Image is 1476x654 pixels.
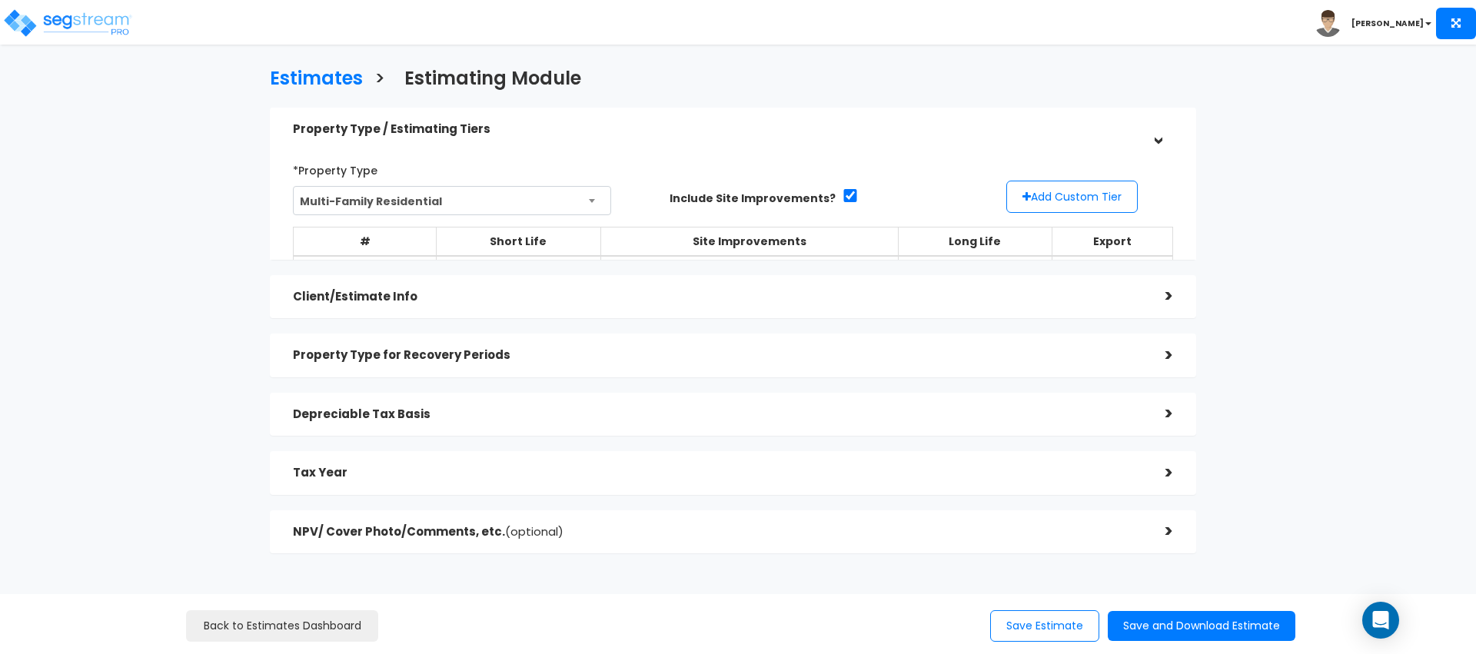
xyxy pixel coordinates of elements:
th: Short Life [436,227,600,257]
b: [PERSON_NAME] [1351,18,1424,29]
div: > [1142,284,1173,308]
a: Estimates [258,53,363,100]
div: > [1142,344,1173,367]
span: Multi-Family Residential [294,187,610,216]
h3: Estimates [270,68,363,92]
label: *Property Type [293,158,377,178]
h5: Tax Year [293,466,1142,480]
h5: Client/Estimate Info [293,290,1142,304]
button: Add Custom Tier [1006,181,1138,213]
td: 79.54% [899,256,1052,290]
label: Include Site Improvements? [670,191,836,206]
a: Back to Estimates Dashboard [186,610,378,642]
div: > [1142,520,1173,543]
h5: NPV/ Cover Photo/Comments, etc. [293,526,1142,539]
div: > [1142,402,1173,426]
button: Save Estimate [990,610,1099,642]
div: > [1145,115,1169,145]
span: Multi-Family Residential [293,186,611,215]
th: Site Improvements [600,227,899,257]
img: logo_pro_r.png [2,8,133,38]
td: 3.75% [600,256,899,290]
div: > [1142,461,1173,485]
img: avatar.png [1315,10,1341,37]
h5: Property Type for Recovery Periods [293,349,1142,362]
h3: > [374,68,385,92]
td: 16.71% [436,256,600,290]
h5: Property Type / Estimating Tiers [293,123,1142,136]
span: (optional) [505,523,563,539]
button: Save and Download Estimate [1108,611,1295,641]
th: Export [1052,227,1172,257]
h5: Depreciable Tax Basis [293,408,1142,421]
div: Open Intercom Messenger [1362,602,1399,639]
th: # [294,227,437,257]
a: Estimating Module [393,53,581,100]
th: Long Life [899,227,1052,257]
h3: Estimating Module [404,68,581,92]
